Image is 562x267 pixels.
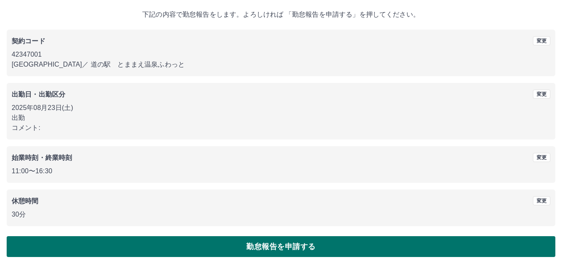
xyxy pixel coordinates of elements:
[7,10,555,20] p: 下記の内容で勤怠報告をします。よろしければ 「勤怠報告を申請する」を押してください。
[12,197,39,205] b: 休憩時間
[533,196,550,205] button: 変更
[12,91,65,98] b: 出勤日・出勤区分
[12,37,45,45] b: 契約コード
[12,113,550,123] p: 出勤
[12,166,550,176] p: 11:00 〜 16:30
[533,153,550,162] button: 変更
[7,236,555,257] button: 勤怠報告を申請する
[533,36,550,45] button: 変更
[12,154,72,161] b: 始業時刻・終業時刻
[533,90,550,99] button: 変更
[12,123,550,133] p: コメント:
[12,60,550,70] p: [GEOGRAPHIC_DATA] ／ 道の駅 とままえ温泉ふわっと
[12,103,550,113] p: 2025年08月23日(土)
[12,210,550,220] p: 30分
[12,50,550,60] p: 42347001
